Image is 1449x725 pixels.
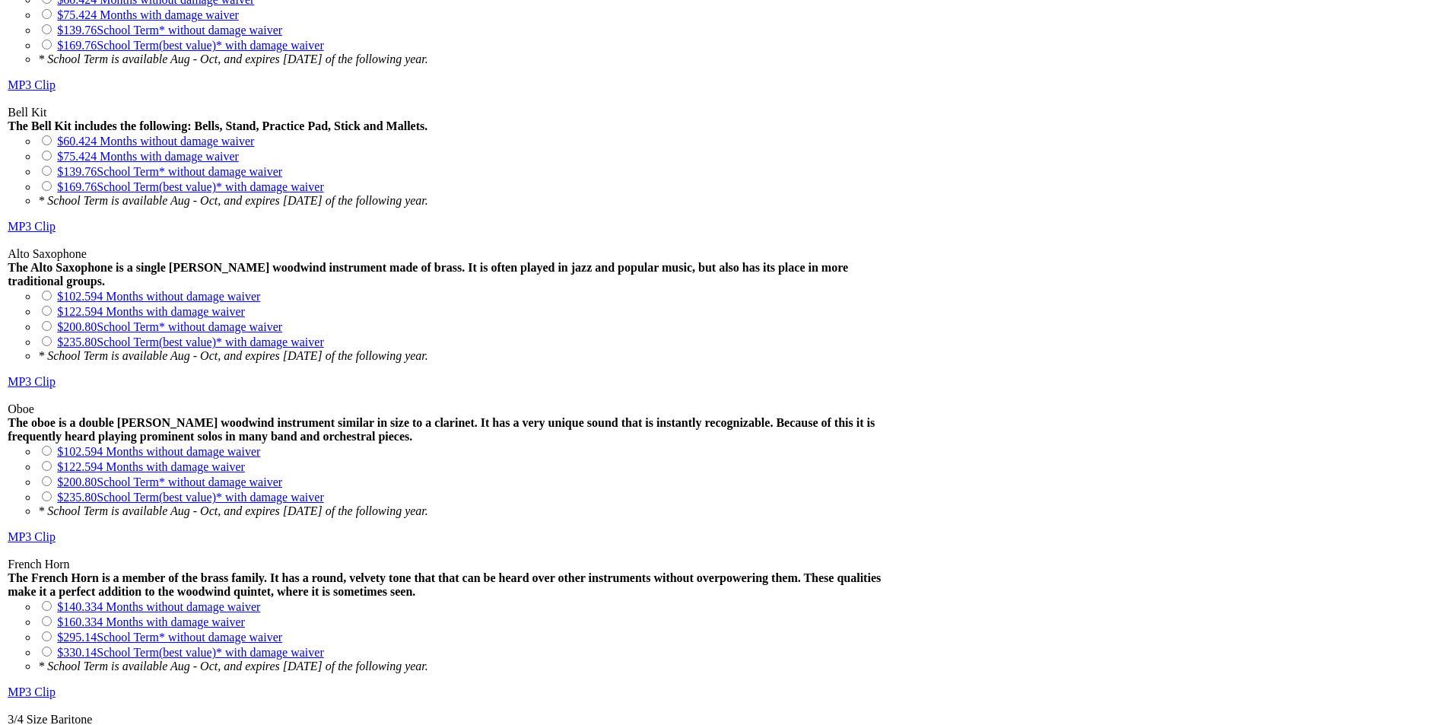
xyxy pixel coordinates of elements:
[8,78,56,91] a: MP3 Clip
[57,445,97,458] span: $102.59
[8,220,56,233] a: MP3 Clip
[8,261,848,288] strong: The Alto Saxophone is a single [PERSON_NAME] woodwind instrument made of brass. It is often playe...
[57,600,260,613] a: $140.334 Months without damage waiver
[57,320,97,333] span: $200.80
[57,180,97,193] span: $169.76
[38,349,428,362] em: * School Term is available Aug - Oct, and expires [DATE] of the following year.
[38,504,428,517] em: * School Term is available Aug - Oct, and expires [DATE] of the following year.
[57,24,282,37] a: $139.76School Term* without damage waiver
[8,530,56,543] a: MP3 Clip
[57,150,91,163] span: $75.42
[8,685,56,698] a: MP3 Clip
[57,165,282,178] a: $139.76School Term* without damage waiver
[38,194,428,207] em: * School Term is available Aug - Oct, and expires [DATE] of the following year.
[57,150,239,163] a: $75.424 Months with damage waiver
[8,119,427,132] strong: The Bell Kit includes the following: Bells, Stand, Practice Pad, Stick and Mallets.
[38,52,428,65] em: * School Term is available Aug - Oct, and expires [DATE] of the following year.
[57,135,91,148] span: $60.42
[57,135,254,148] a: $60.424 Months without damage waiver
[57,615,245,628] a: $160.334 Months with damage waiver
[57,615,97,628] span: $160.33
[57,475,97,488] span: $200.80
[57,8,91,21] span: $75.42
[8,375,56,388] a: MP3 Clip
[57,475,282,488] a: $200.80School Term* without damage waiver
[57,305,245,318] a: $122.594 Months with damage waiver
[57,646,324,659] a: $330.14School Term(best value)* with damage waiver
[57,445,260,458] a: $102.594 Months without damage waiver
[8,571,881,598] strong: The French Horn is a member of the brass family. It has a round, velvety tone that that can be he...
[57,460,245,473] a: $122.594 Months with damage waiver
[57,491,97,504] span: $235.80
[8,558,903,571] div: French Horn
[57,24,97,37] span: $139.76
[57,39,97,52] span: $169.76
[57,290,260,303] a: $102.594 Months without damage waiver
[57,600,97,613] span: $140.33
[8,402,903,416] div: Oboe
[57,460,97,473] span: $122.59
[8,247,903,261] div: Alto Saxophone
[57,335,324,348] a: $235.80School Term(best value)* with damage waiver
[57,305,97,318] span: $122.59
[57,39,324,52] a: $169.76School Term(best value)* with damage waiver
[57,491,324,504] a: $235.80School Term(best value)* with damage waiver
[57,320,282,333] a: $200.80School Term* without damage waiver
[38,660,428,673] em: * School Term is available Aug - Oct, and expires [DATE] of the following year.
[57,646,97,659] span: $330.14
[57,335,97,348] span: $235.80
[57,165,97,178] span: $139.76
[57,8,239,21] a: $75.424 Months with damage waiver
[57,290,97,303] span: $102.59
[57,631,97,644] span: $295.14
[57,180,324,193] a: $169.76School Term(best value)* with damage waiver
[8,106,903,119] div: Bell Kit
[57,631,282,644] a: $295.14School Term* without damage waiver
[8,416,875,443] strong: The oboe is a double [PERSON_NAME] woodwind instrument similar in size to a clarinet. It has a ve...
